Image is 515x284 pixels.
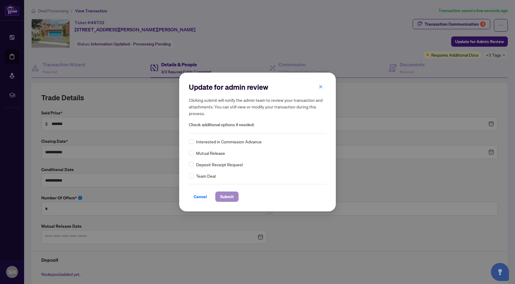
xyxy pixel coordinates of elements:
button: Submit [215,192,239,202]
button: Cancel [189,192,212,202]
span: Cancel [194,192,207,201]
h5: Clicking submit will notify the admin team to review your transaction and attachments. You can st... [189,97,326,117]
span: Mutual Release [196,150,225,156]
span: close [319,85,323,89]
button: Open asap [491,263,509,281]
span: Check additional options if needed: [189,121,326,128]
span: Team Deal [196,173,216,179]
span: Interested in Commission Advance [196,138,262,145]
span: Submit [220,192,234,201]
span: Deposit Receipt Request [196,161,243,168]
h2: Update for admin review [189,82,326,92]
